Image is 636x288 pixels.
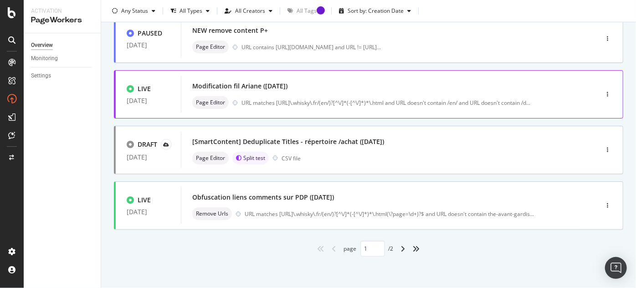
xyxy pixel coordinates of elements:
div: neutral label [192,152,229,165]
div: Any Status [121,8,148,14]
a: Settings [31,71,94,81]
div: angles-left [314,242,328,256]
div: CSV file [282,154,301,162]
div: PageWorkers [31,15,93,26]
span: Page Editor [196,155,225,161]
div: neutral label [192,96,229,109]
div: Sort by: Creation Date [348,8,404,14]
div: PAUSED [138,29,162,38]
div: All Creators [235,8,265,14]
button: All Tags [284,4,328,18]
button: Sort by: Creation Date [335,4,415,18]
a: Monitoring [31,54,94,63]
div: [SmartContent] Deduplicate Titles - répertoire /achat ([DATE]) [192,137,384,146]
div: [DATE] [127,41,170,49]
span: Page Editor [196,100,225,105]
div: neutral label [192,207,232,220]
div: angles-right [409,242,424,256]
div: angle-left [328,242,340,256]
button: Any Status [108,4,159,18]
span: Remove Urls [196,211,228,216]
button: All Types [167,4,213,18]
div: angle-right [397,242,409,256]
div: [DATE] [127,208,170,216]
div: Obfuscation liens comments sur PDP ([DATE]) [192,193,334,202]
div: All Types [180,8,202,14]
span: Split test [243,155,265,161]
span: Page Editor [196,44,225,50]
a: Overview [31,41,94,50]
span: ... [377,43,381,51]
div: URL matches [URL]\.whisky\.fr/(en/)?[^\/]*(-[^\/]*)*\.html(\?page=\d+)?$ and URL doesn't contain ... [245,210,534,218]
button: All Creators [221,4,276,18]
div: neutral label [192,41,229,53]
div: page / 2 [344,241,394,257]
div: URL matches [URL]\.whisky\.fr/(en/)?[^\/]*(-[^\/]*)*\.html and URL doesn't contain /en/ and URL d... [241,99,530,107]
span: ... [530,210,534,218]
div: LIVE [138,195,151,205]
div: Tooltip anchor [317,6,325,15]
div: Activation [31,7,93,15]
div: Monitoring [31,54,58,63]
div: DRAFT [138,140,157,149]
div: Overview [31,41,53,50]
div: NEW remove content P+ [192,26,268,35]
div: All Tags [297,8,317,14]
div: Modification fil Ariane ([DATE]) [192,82,287,91]
div: Open Intercom Messenger [605,257,627,279]
div: Settings [31,71,51,81]
div: LIVE [138,84,151,93]
div: URL contains [URL][DOMAIN_NAME] and URL != [URL] [241,43,381,51]
div: brand label [232,152,269,165]
span: ... [526,99,530,107]
div: [DATE] [127,97,170,104]
div: [DATE] [127,154,170,161]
